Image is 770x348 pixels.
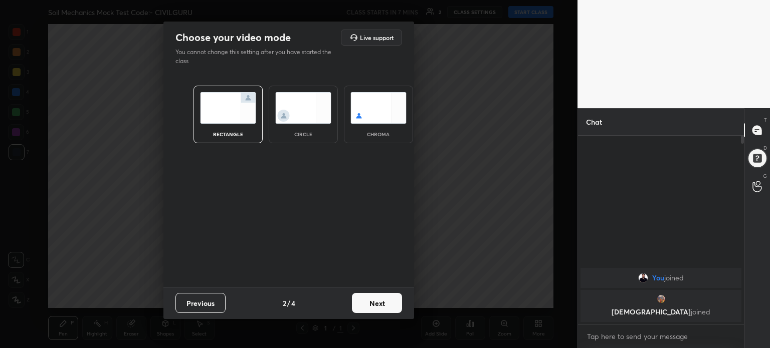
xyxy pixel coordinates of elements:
[578,266,744,324] div: grid
[652,274,664,282] span: You
[763,144,767,152] p: D
[287,298,290,308] h4: /
[275,92,331,124] img: circleScreenIcon.acc0effb.svg
[763,172,767,180] p: G
[578,109,610,135] p: Chat
[175,48,338,66] p: You cannot change this setting after you have started the class
[283,298,286,308] h4: 2
[358,132,399,137] div: chroma
[350,92,407,124] img: chromaScreenIcon.c19ab0a0.svg
[175,31,291,44] h2: Choose your video mode
[638,273,648,283] img: d58f76cd00a64faea5a345cb3a881824.jpg
[587,308,735,316] p: [DEMOGRAPHIC_DATA]
[283,132,323,137] div: circle
[691,307,710,316] span: joined
[764,116,767,124] p: T
[200,92,256,124] img: normalScreenIcon.ae25ed63.svg
[291,298,295,308] h4: 4
[208,132,248,137] div: rectangle
[175,293,226,313] button: Previous
[656,294,666,304] img: 183853305981471dabc67b12c71d2776.jpg
[360,35,394,41] h5: Live support
[352,293,402,313] button: Next
[664,274,684,282] span: joined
